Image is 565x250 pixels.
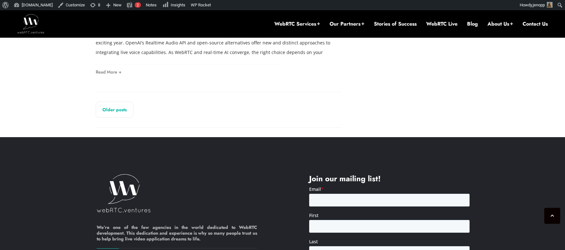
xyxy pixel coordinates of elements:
[171,3,185,7] span: Insights
[467,20,478,27] a: Blog
[274,20,320,27] a: WebRTC Services
[533,3,545,7] span: jenopp
[374,20,417,27] a: Stories of Success
[426,20,457,27] a: WebRTC Live
[309,174,470,184] h4: Join our mailing list!
[330,20,364,27] a: Our Partners
[96,92,341,128] nav: Posts
[97,224,257,249] h6: We’re one of the few agencies in the world dedicated to WebRTC development. This dedication and e...
[96,28,341,57] p: For developers building real-time voice applications like our team does at [DOMAIN_NAME], 2024 ha...
[96,70,122,74] a: Read More +
[487,20,513,27] a: About Us
[96,102,133,118] a: Older posts
[137,3,139,7] span: 2
[523,20,548,27] a: Contact Us
[17,14,44,33] img: WebRTC.ventures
